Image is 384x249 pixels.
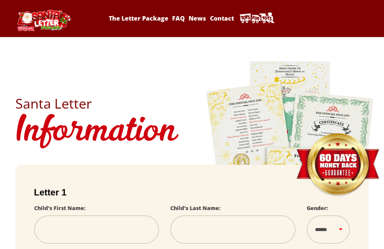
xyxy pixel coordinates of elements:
label: Child's Last Name: [170,204,220,212]
h2: Santa Letter [15,97,369,110]
label: Child's First Name: [34,204,85,212]
h1: Information [15,110,369,154]
a: Contact [209,14,235,22]
h2: Letter 1 [34,187,350,198]
img: Santa Letter Logo [15,10,72,31]
a: News [187,14,207,22]
a: FAQ [171,14,186,22]
label: Gender: [307,204,328,212]
a: The Letter Package [108,14,169,22]
img: Money Back Guarantee [295,133,380,197]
